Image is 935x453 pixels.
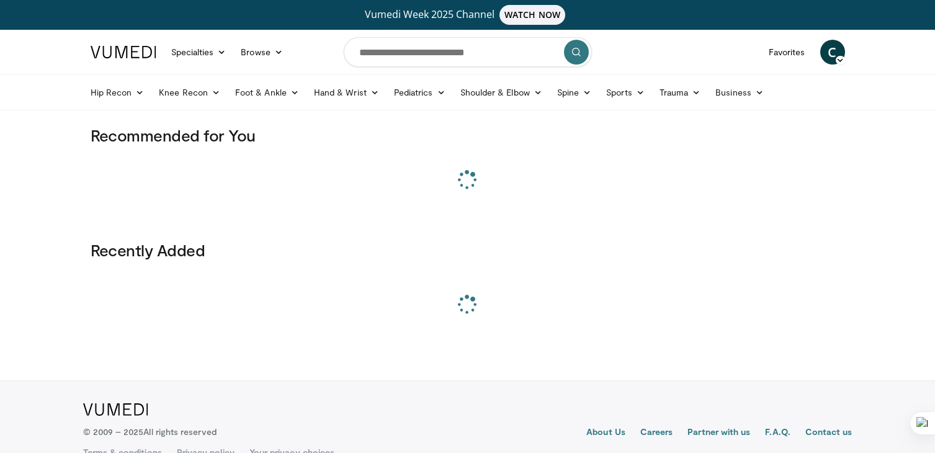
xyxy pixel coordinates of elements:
a: Business [708,80,771,105]
h3: Recommended for You [91,125,845,145]
a: C [820,40,845,65]
a: Browse [233,40,290,65]
a: About Us [586,426,625,441]
a: Vumedi Week 2025 ChannelWATCH NOW [92,5,843,25]
span: WATCH NOW [499,5,565,25]
p: © 2009 – 2025 [83,426,217,438]
a: Contact us [805,426,852,441]
a: Pediatrics [387,80,453,105]
a: Specialties [164,40,234,65]
a: Trauma [652,80,709,105]
a: Careers [640,426,673,441]
a: Hip Recon [83,80,152,105]
img: VuMedi Logo [91,46,156,58]
input: Search topics, interventions [344,37,592,67]
a: Knee Recon [151,80,228,105]
a: Favorites [761,40,813,65]
a: Foot & Ankle [228,80,306,105]
a: F.A.Q. [765,426,790,441]
span: All rights reserved [143,426,216,437]
a: Sports [599,80,652,105]
a: Spine [550,80,599,105]
a: Partner with us [687,426,750,441]
a: Hand & Wrist [306,80,387,105]
a: Shoulder & Elbow [453,80,550,105]
h3: Recently Added [91,240,845,260]
img: VuMedi Logo [83,403,148,416]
